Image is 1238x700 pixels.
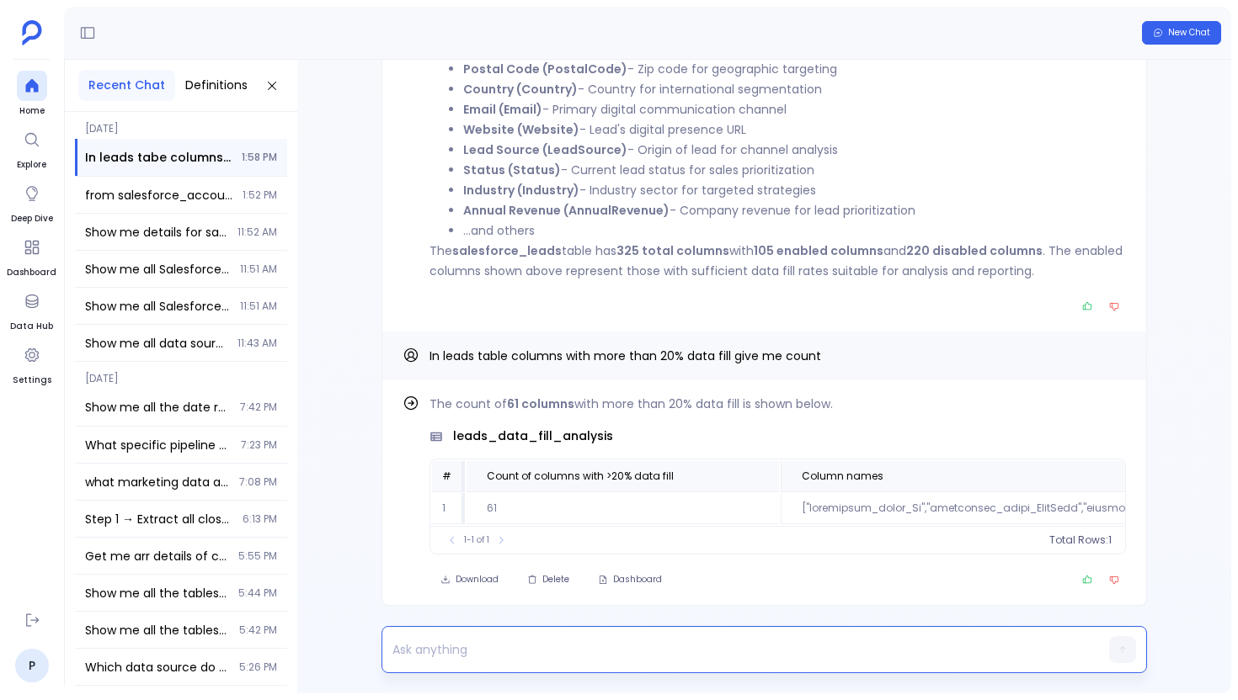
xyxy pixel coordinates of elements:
span: what marketing data and tables are available [85,474,229,491]
strong: Lead Source (LeadSource) [463,141,627,158]
li: - Origin of lead for channel analysis [463,140,1126,160]
span: 7:08 PM [239,475,277,489]
strong: Website (Website) [463,121,579,138]
span: # [442,469,451,483]
span: 1:52 PM [243,188,277,202]
a: Dashboard [7,232,56,279]
a: Home [17,71,47,118]
span: 5:26 PM [239,660,277,674]
li: - Country for international segmentation [463,79,1126,99]
span: Count of columns with >20% data fill [487,469,674,483]
span: 1 [1108,533,1112,547]
li: - Zip code for geographic targeting [463,59,1126,79]
span: Explore [17,158,47,172]
span: 5:42 PM [239,623,277,637]
span: Home [17,104,47,118]
span: 11:51 AM [240,262,277,276]
span: Show me all the date related disabled columns for salesforce_opportunities table, salesforce_acco... [85,399,230,416]
a: Settings [13,340,51,387]
span: 1-1 of 1 [464,533,489,547]
strong: 325 total columns [616,242,729,259]
span: New Chat [1168,27,1210,39]
span: Dashboard [613,574,662,586]
span: 1:58 PM [242,151,277,164]
span: Show me details for salesforce_leads, salesforce_users, salesforce_tasks, salesforce_accounthisto... [85,224,227,241]
span: Deep Dive [11,212,53,225]
strong: 220 disabled columns [906,242,1043,259]
span: Column names [802,469,883,483]
li: - Lead's digital presence URL [463,119,1126,140]
span: In leads tabe columns with more than 20% data fill [85,149,232,166]
span: 6:13 PM [243,512,277,526]
strong: Annual Revenue (AnnualRevenue) [463,202,670,219]
strong: salesforce_leads [452,242,562,259]
li: - Company revenue for lead prioritization [463,200,1126,220]
strong: Status (Status) [463,162,561,178]
span: Show me all Salesforce tables with their descriptions, total column count, and how many columns a... [85,298,230,315]
img: petavue logo [22,20,42,45]
span: Show me all data sources with their table counts and enabled/disabled status [85,335,227,352]
strong: 61 columns [507,395,574,412]
button: Delete [516,568,580,591]
span: Show me all the tables from Marketo data source with their enabled/disabled status, and also show... [85,585,228,602]
li: - Industry sector for targeted strategies [463,180,1126,200]
span: Download [456,574,499,586]
span: Dashboard [7,266,56,279]
a: P [15,649,49,682]
span: 11:43 AM [237,337,277,350]
span: Data Hub [10,320,53,333]
button: Recent Chat [78,70,175,101]
a: Explore [17,125,47,172]
span: [DATE] [75,112,287,135]
span: from salesforce_accounthistories table how many columns are with null value percentage less than 90% [85,187,232,204]
span: [DATE] [75,362,287,385]
span: 7:23 PM [241,438,277,452]
li: ...and others [463,220,1126,241]
a: Deep Dive [11,178,53,225]
span: Settings [13,374,51,387]
span: 5:55 PM [238,549,277,563]
button: Dashboard [587,568,673,591]
button: Download [430,568,510,591]
span: 11:52 AM [237,225,277,239]
p: The count of with more than 20% data fill is shown below. [430,394,1126,414]
span: 7:42 PM [240,400,277,414]
span: Show me all Salesforce tables with their descriptions, column counts, and how many columns are en... [85,261,230,278]
span: Which data source do these tables belong to: product usage, lead, opportunity, lead segment, segm... [85,659,229,676]
span: What specific pipeline velocity metrics and analysis can be performed using only Salesforce data?... [85,437,231,453]
span: Get me arr details of companies that starting with "a" [85,548,228,565]
button: Definitions [175,70,258,101]
span: Step 1 → Extract all closed opportunities from Salesforce using comprehensive opportunity informa... [85,511,232,528]
span: Show me all the tables from Marketo data source with their enabled/disabled status, and also show... [85,622,229,639]
strong: Country (Country) [463,81,578,98]
strong: Postal Code (PostalCode) [463,61,627,77]
span: Delete [542,574,569,586]
strong: Email (Email) [463,101,542,118]
li: - Current lead status for sales prioritization [463,160,1126,180]
span: leads_data_fill_analysis [453,427,613,445]
strong: Industry (Industry) [463,182,579,199]
span: 11:51 AM [240,300,277,313]
td: 61 [467,493,779,524]
p: The table has with and . The enabled columns shown above represent those with sufficient data fil... [430,241,1126,281]
strong: 105 enabled columns [754,242,883,259]
span: 5:44 PM [238,586,277,600]
li: - Primary digital communication channel [463,99,1126,119]
span: In leads table columns with more than 20% data fill give me count [430,347,821,364]
a: Data Hub [10,286,53,333]
td: 1 [432,493,465,524]
span: Total Rows: [1049,533,1108,547]
button: New Chat [1142,21,1221,45]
